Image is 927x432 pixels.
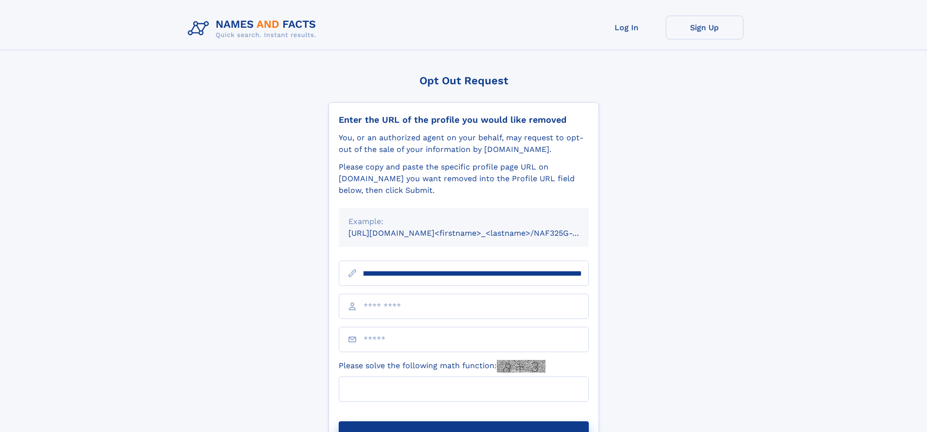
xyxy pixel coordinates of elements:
[328,75,599,87] div: Opt Out Request
[339,360,545,373] label: Please solve the following math function:
[339,132,589,155] div: You, or an authorized agent on your behalf, may request to opt-out of the sale of your informatio...
[339,114,589,125] div: Enter the URL of the profile you would like removed
[666,16,744,39] a: Sign Up
[588,16,666,39] a: Log In
[184,16,324,42] img: Logo Names and Facts
[348,228,607,238] small: [URL][DOMAIN_NAME]<firstname>_<lastname>/NAF325G-xxxxxxxx
[339,161,589,196] div: Please copy and paste the specific profile page URL on [DOMAIN_NAME] you want removed into the Pr...
[348,216,579,227] div: Example:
